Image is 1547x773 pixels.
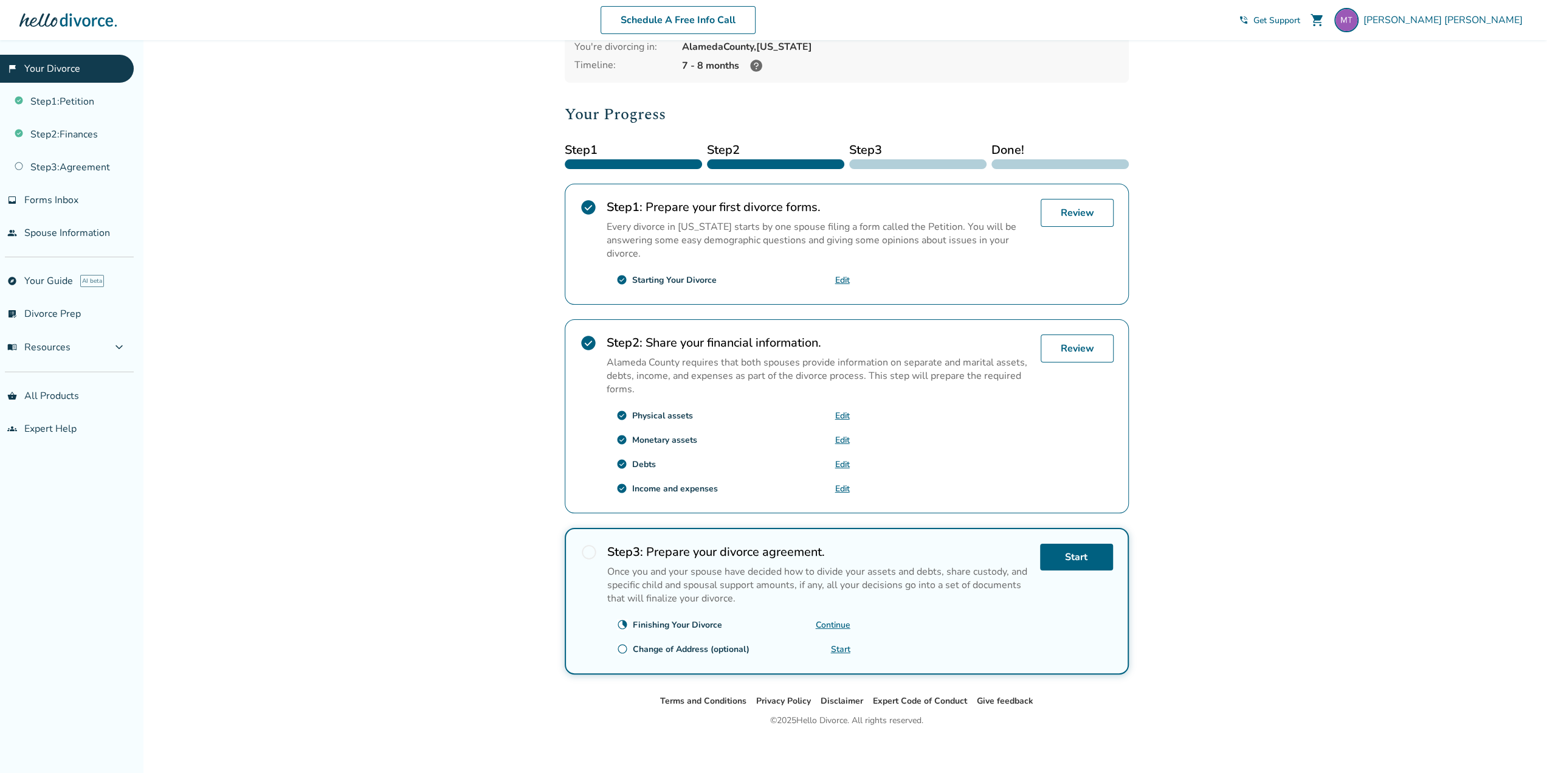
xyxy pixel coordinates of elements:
[991,141,1129,159] span: Done!
[977,694,1033,709] li: Give feedback
[632,410,693,421] div: Physical assets
[565,102,1129,127] h2: Your Progress
[601,6,756,34] a: Schedule A Free Info Call
[835,434,850,446] a: Edit
[873,695,967,707] a: Expert Code of Conduct
[580,199,597,216] span: check_circle
[633,619,722,631] div: Finishing Your Divorce
[565,141,702,159] span: Step 1
[707,141,844,159] span: Step 2
[616,483,627,494] span: check_circle
[112,340,126,355] span: expand_more
[607,356,1031,396] p: Alameda County requires that both spouses provide information on separate and marital assets, deb...
[607,335,643,351] strong: Step 2 :
[1041,199,1114,227] a: Review
[756,695,811,707] a: Privacy Policy
[770,713,923,728] div: © 2025 Hello Divorce. All rights reserved.
[607,565,1030,605] p: Once you and your spouse have decided how to divide your assets and debts, share custody, and spe...
[574,58,672,73] div: Timeline:
[616,274,627,285] span: check_circle
[607,544,643,560] strong: Step 3 :
[1363,13,1528,27] span: [PERSON_NAME] [PERSON_NAME]
[607,544,1030,560] h2: Prepare your divorce agreement.
[80,275,104,287] span: AI beta
[849,141,987,159] span: Step 3
[835,274,850,286] a: Edit
[607,220,1031,260] p: Every divorce in [US_STATE] starts by one spouse filing a form called the Petition. You will be a...
[632,274,717,286] div: Starting Your Divorce
[1486,715,1547,773] iframe: Chat Widget
[7,342,17,352] span: menu_book
[1253,15,1300,26] span: Get Support
[7,228,17,238] span: people
[7,309,17,319] span: list_alt_check
[616,410,627,421] span: check_circle
[633,643,749,655] div: Change of Address (optional)
[835,459,850,470] a: Edit
[616,434,627,445] span: check_circle
[7,276,17,286] span: explore
[1239,15,1300,26] a: phone_in_talkGet Support
[816,619,850,631] a: Continue
[617,643,628,654] span: radio_button_unchecked
[574,40,672,54] div: You're divorcing in:
[835,410,850,421] a: Edit
[835,483,850,494] a: Edit
[607,335,1031,351] h2: Share your financial information.
[660,695,746,707] a: Terms and Conditions
[1041,335,1114,362] a: Review
[580,335,597,352] span: check_circle
[821,694,863,709] li: Disclaimer
[607,199,643,215] strong: Step 1 :
[7,391,17,401] span: shopping_basket
[632,434,697,446] div: Monetary assets
[682,58,1119,73] div: 7 - 8 months
[581,544,598,561] span: radio_button_unchecked
[617,619,628,630] span: clock_loader_40
[7,64,17,74] span: flag_2
[1310,13,1325,27] span: shopping_cart
[607,199,1031,215] h2: Prepare your first divorce forms.
[632,459,656,470] div: Debts
[616,459,627,470] span: check_circle
[7,424,17,434] span: groups
[1040,544,1113,570] a: Start
[682,40,1119,54] div: Alameda County, [US_STATE]
[1239,15,1249,25] span: phone_in_talk
[7,341,71,354] span: Resources
[632,483,718,494] div: Income and expenses
[7,195,17,205] span: inbox
[831,643,850,655] a: Start
[1334,8,1359,32] img: marcelo.troiani@gmail.com
[24,193,78,207] span: Forms Inbox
